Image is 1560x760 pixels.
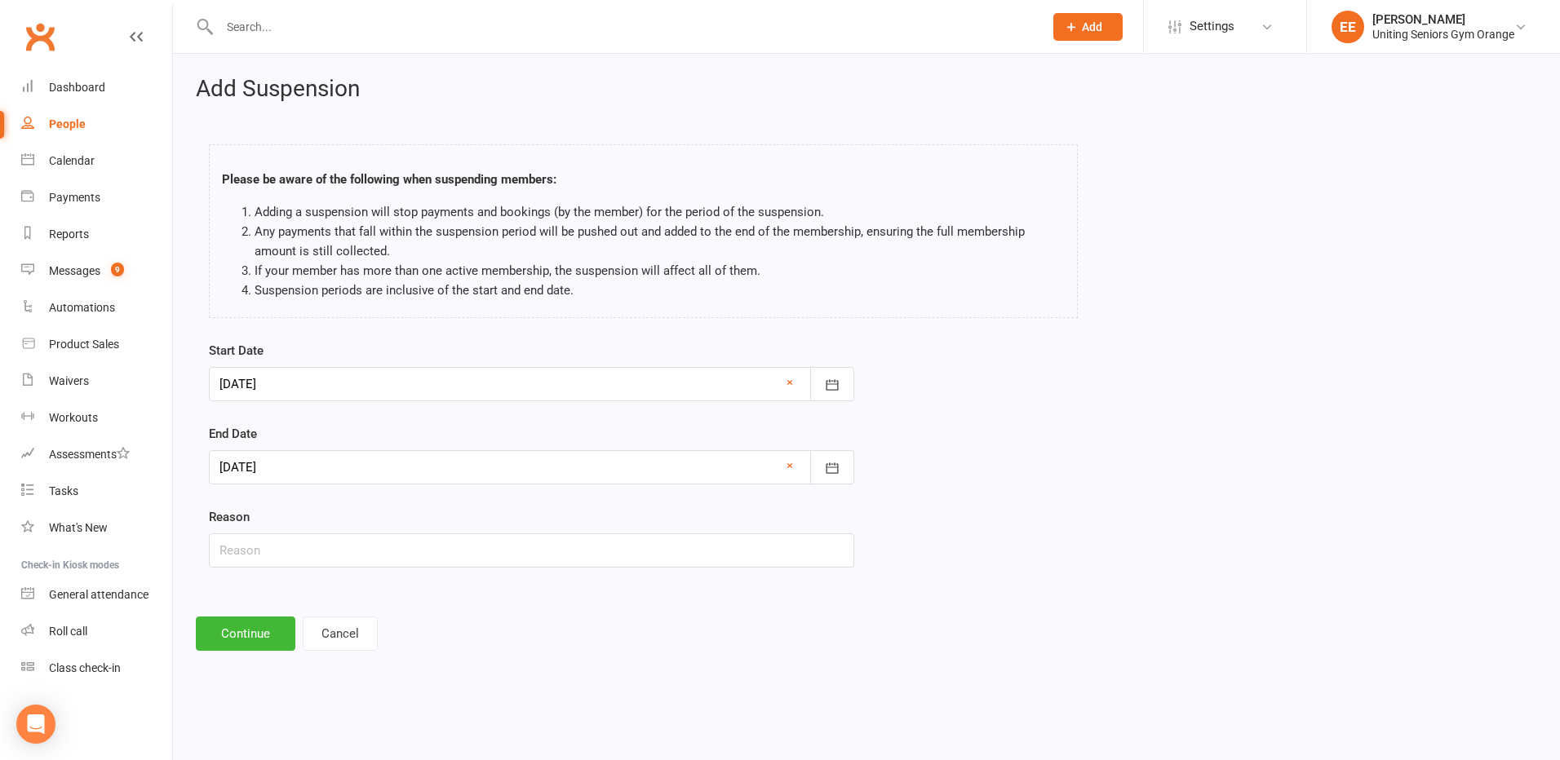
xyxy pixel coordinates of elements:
span: Settings [1190,8,1234,45]
strong: Please be aware of the following when suspending members: [222,172,556,187]
label: Start Date [209,341,264,360]
div: Payments [49,191,100,204]
div: Messages [49,264,100,277]
a: Dashboard [21,69,172,106]
li: Adding a suspension will stop payments and bookings (by the member) for the period of the suspens... [255,202,1065,222]
div: Product Sales [49,338,119,351]
div: Workouts [49,411,98,424]
label: End Date [209,424,257,444]
button: Continue [196,616,295,651]
div: General attendance [49,588,148,601]
span: Add [1082,20,1102,33]
a: Automations [21,289,172,326]
a: Messages 9 [21,253,172,289]
a: Calendar [21,143,172,179]
input: Search... [215,15,1032,38]
div: People [49,117,86,130]
a: What's New [21,510,172,546]
div: EE [1332,11,1364,43]
a: Reports [21,216,172,253]
a: Payments [21,179,172,216]
span: 9 [111,263,124,276]
li: If your member has more than one active membership, the suspension will affect all of them. [255,261,1065,281]
a: Product Sales [21,326,172,363]
div: What's New [49,521,108,534]
div: Uniting Seniors Gym Orange [1372,27,1514,42]
a: People [21,106,172,143]
div: Assessments [49,448,130,461]
div: Calendar [49,154,95,167]
div: Class check-in [49,661,121,674]
a: Workouts [21,400,172,436]
a: General attendance kiosk mode [21,577,172,613]
a: Assessments [21,436,172,473]
div: Waivers [49,374,89,387]
a: Waivers [21,363,172,400]
div: Reports [49,228,89,241]
a: Tasks [21,473,172,510]
div: Tasks [49,484,78,497]
a: Class kiosk mode [21,650,172,687]
div: [PERSON_NAME] [1372,12,1514,27]
a: × [787,373,793,392]
h2: Add Suspension [196,77,1537,102]
a: × [787,456,793,475]
button: Add [1053,13,1123,41]
div: Dashboard [49,81,105,94]
div: Automations [49,301,115,314]
div: Open Intercom Messenger [16,705,55,744]
label: Reason [209,507,250,527]
a: Clubworx [20,16,60,57]
input: Reason [209,533,854,568]
div: Roll call [49,625,87,638]
a: Roll call [21,613,172,650]
button: Cancel [303,616,378,651]
li: Any payments that fall within the suspension period will be pushed out and added to the end of th... [255,222,1065,261]
li: Suspension periods are inclusive of the start and end date. [255,281,1065,300]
